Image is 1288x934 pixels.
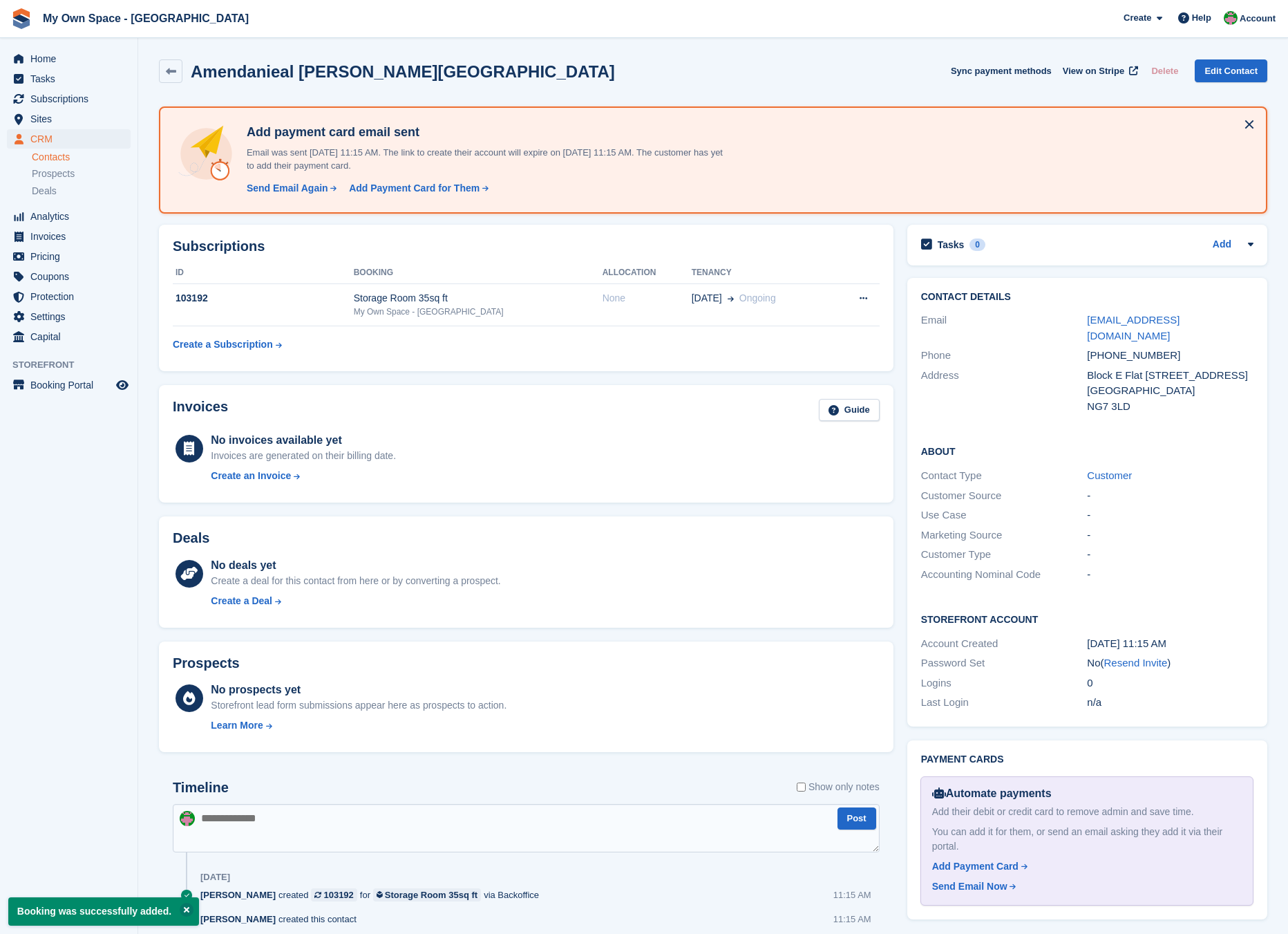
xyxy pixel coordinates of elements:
span: Subscriptions [30,89,113,109]
div: n/a [1087,695,1253,711]
div: No prospects yet [211,682,506,698]
div: No deals yet [211,557,500,574]
h2: Invoices [173,399,228,422]
h2: Amendanieal [PERSON_NAME][GEOGRAPHIC_DATA] [191,62,615,81]
h2: Prospects [173,655,240,671]
span: Invoices [30,227,113,246]
span: Home [30,49,113,68]
span: [PERSON_NAME] [200,913,276,926]
h4: Add payment card email sent [241,124,725,140]
a: menu [7,227,131,246]
div: NG7 3LD [1087,399,1253,415]
div: Customer Type [921,547,1088,563]
div: Marketing Source [921,527,1088,543]
a: Edit Contact [1195,59,1267,82]
div: Send Email Now [932,879,1007,894]
div: 0 [969,239,985,251]
div: Email [921,312,1088,344]
a: 103192 [311,888,357,902]
a: Create a Subscription [173,332,282,357]
a: menu [7,307,131,326]
div: Accounting Nominal Code [921,567,1088,583]
div: Send Email Again [247,181,328,196]
th: Allocation [603,262,692,284]
span: View on Stripe [1063,64,1124,78]
p: Email was sent [DATE] 11:15 AM. The link to create their account will expire on [DATE] 11:15 AM. ... [241,146,725,173]
div: created for via Backoffice [200,888,546,902]
label: Show only notes [797,780,880,794]
div: Add their debit or credit card to remove admin and save time. [932,805,1242,819]
div: 103192 [173,291,354,306]
a: Add Payment Card for Them [343,181,490,196]
div: Add Payment Card for Them [349,181,480,196]
a: Learn More [211,718,506,733]
span: Help [1192,11,1211,25]
div: None [603,291,692,306]
span: CRM [30,129,113,149]
a: menu [7,109,131,129]
a: Contacts [32,151,131,164]
div: Add Payment Card [932,859,1019,874]
h2: Storefront Account [921,612,1253,626]
div: created this contact [200,913,363,926]
a: menu [7,287,131,306]
a: Deals [32,184,131,198]
div: [DATE] [200,872,230,883]
div: Storage Room 35sq ft [354,291,603,306]
div: No [1087,655,1253,671]
a: Guide [819,399,880,422]
div: Create a Deal [211,594,272,608]
span: Prospects [32,167,75,180]
a: Preview store [114,377,131,393]
div: [PHONE_NUMBER] [1087,348,1253,364]
span: Booking Portal [30,375,113,395]
div: My Own Space - [GEOGRAPHIC_DATA] [354,306,603,318]
p: Booking was successfully added. [8,897,199,926]
div: - [1087,488,1253,504]
button: Sync payment methods [951,59,1052,82]
a: Add Payment Card [932,859,1236,874]
h2: About [921,444,1253,458]
a: Add [1213,237,1231,253]
input: Show only notes [797,780,806,794]
a: Customer [1087,469,1132,481]
span: ( ) [1101,657,1171,669]
div: [GEOGRAPHIC_DATA] [1087,383,1253,399]
a: Create a Deal [211,594,500,608]
a: menu [7,327,131,346]
div: Block E Flat [STREET_ADDRESS] [1087,368,1253,384]
span: Deals [32,185,57,198]
h2: Tasks [938,239,965,251]
a: menu [7,89,131,109]
div: Create a Subscription [173,337,273,352]
div: Phone [921,348,1088,364]
span: Coupons [30,267,113,286]
div: - [1087,567,1253,583]
a: menu [7,69,131,88]
div: Logins [921,675,1088,691]
a: Resend Invite [1104,657,1168,669]
a: menu [7,247,131,266]
div: Use Case [921,507,1088,523]
a: My Own Space - [GEOGRAPHIC_DATA] [37,7,254,30]
th: ID [173,262,354,284]
div: 11:15 AM [833,888,871,902]
img: Millie Webb [180,811,195,826]
a: [EMAIL_ADDRESS][DOMAIN_NAME] [1087,314,1180,342]
div: Storefront lead form submissions appear here as prospects to action. [211,698,506,713]
div: Customer Source [921,488,1088,504]
img: add-payment-card-4dbda4983b697a7845d177d07a5d71e8a16f1ec00487972de202a45f1e8132f5.svg [177,124,236,183]
button: Post [837,807,876,830]
a: menu [7,207,131,226]
h2: Contact Details [921,292,1253,303]
a: menu [7,49,131,68]
span: Analytics [30,207,113,226]
div: Learn More [211,718,263,733]
span: Capital [30,327,113,346]
span: Settings [30,307,113,326]
img: stora-icon-8386f47178a22dfd0bd8f6a31ec36ba5ce8667c1dd55bd0f319d3a0aa187defe.svg [11,8,32,29]
div: No invoices available yet [211,432,396,449]
div: - [1087,547,1253,563]
a: View on Stripe [1057,59,1141,82]
div: - [1087,527,1253,543]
